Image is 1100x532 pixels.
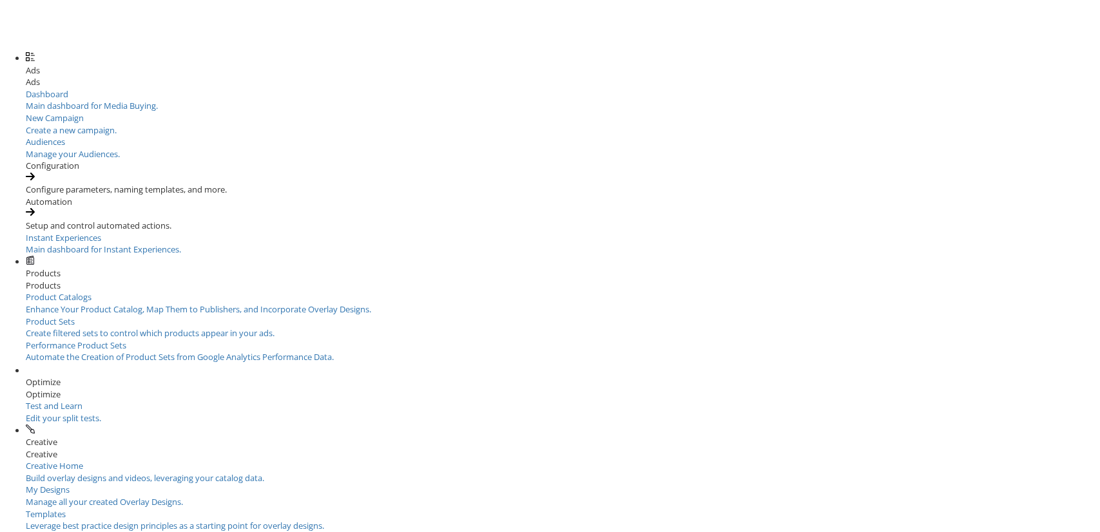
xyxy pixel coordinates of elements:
div: Product Catalogs [26,291,1100,303]
span: Products [26,267,61,279]
a: Test and LearnEdit your split tests. [26,400,187,424]
div: Manage your Audiences. [26,148,1100,160]
div: Main dashboard for Media Buying. [26,100,1100,112]
a: AudiencesManage your Audiences. [26,136,1100,160]
div: Configuration [26,160,1100,172]
div: Setup and control automated actions. [26,220,1100,232]
div: Ads [26,76,1100,88]
div: Creative Home [26,460,1100,472]
div: Audiences [26,136,1100,148]
a: Instant ExperiencesMain dashboard for Instant Experiences. [26,232,1100,256]
a: Creative HomeBuild overlay designs and videos, leveraging your catalog data. [26,460,1100,484]
a: New CampaignCreate a new campaign. [26,112,1100,136]
div: Enhance Your Product Catalog, Map Them to Publishers, and Incorporate Overlay Designs. [26,303,1100,316]
a: Product SetsCreate filtered sets to control which products appear in your ads. [26,316,1100,339]
div: Automate the Creation of Product Sets from Google Analytics Performance Data. [26,351,1100,363]
a: Product CatalogsEnhance Your Product Catalog, Map Them to Publishers, and Incorporate Overlay Des... [26,291,1100,315]
a: Performance Product SetsAutomate the Creation of Product Sets from Google Analytics Performance D... [26,339,1100,363]
div: Automation [26,196,1100,208]
div: Manage all your created Overlay Designs. [26,496,1100,508]
a: DashboardMain dashboard for Media Buying. [26,88,1100,112]
div: New Campaign [26,112,1100,124]
div: Test and Learn [26,400,187,412]
div: Products [26,280,1100,292]
div: Create filtered sets to control which products appear in your ads. [26,327,1100,339]
a: My DesignsManage all your created Overlay Designs. [26,484,1100,508]
div: Main dashboard for Instant Experiences. [26,243,1100,256]
div: Build overlay designs and videos, leveraging your catalog data. [26,472,1100,484]
div: My Designs [26,484,1100,496]
div: Product Sets [26,316,1100,328]
div: Optimize [26,388,1100,401]
a: TemplatesLeverage best practice design principles as a starting point for overlay designs. [26,508,1100,532]
div: Templates [26,508,1100,520]
div: Configure parameters, naming templates, and more. [26,184,1100,196]
span: Optimize [26,376,61,388]
div: Performance Product Sets [26,339,1100,352]
div: Creative [26,448,1100,461]
div: Edit your split tests. [26,412,187,424]
div: Instant Experiences [26,232,1100,244]
span: Creative [26,436,57,448]
div: Leverage best practice design principles as a starting point for overlay designs. [26,520,1100,532]
div: Create a new campaign. [26,124,1100,137]
span: Ads [26,64,40,76]
div: Dashboard [26,88,1100,100]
